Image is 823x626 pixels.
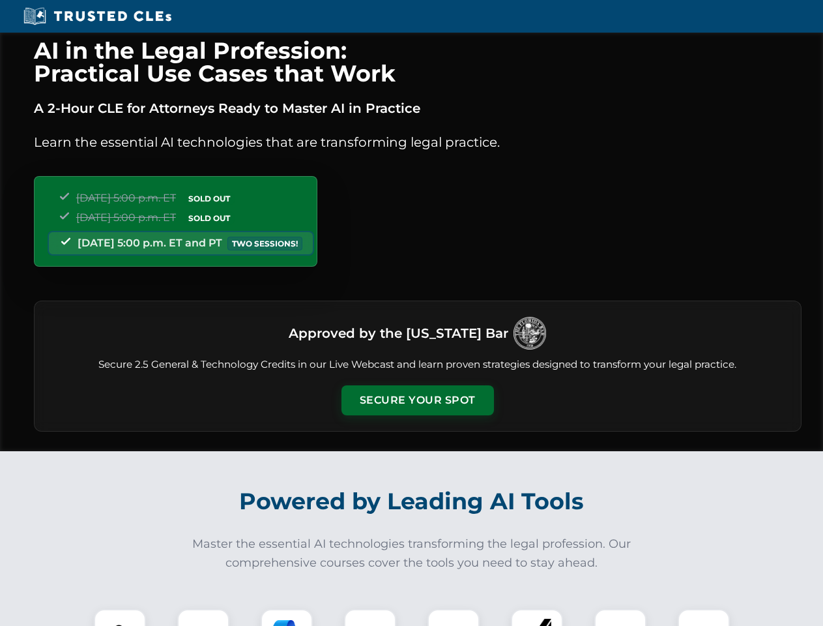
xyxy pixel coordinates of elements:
span: [DATE] 5:00 p.m. ET [76,192,176,204]
span: SOLD OUT [184,192,235,205]
img: Logo [513,317,546,350]
span: SOLD OUT [184,211,235,225]
p: Learn the essential AI technologies that are transforming legal practice. [34,132,801,153]
h2: Powered by Leading AI Tools [51,479,773,524]
button: Secure Your Spot [341,385,494,415]
h1: AI in the Legal Profession: Practical Use Cases that Work [34,39,801,85]
h3: Approved by the [US_STATE] Bar [289,321,508,345]
p: Master the essential AI technologies transforming the legal profession. Our comprehensive courses... [184,535,640,573]
p: Secure 2.5 General & Technology Credits in our Live Webcast and learn proven strategies designed ... [50,357,785,372]
img: Trusted CLEs [20,7,175,26]
span: [DATE] 5:00 p.m. ET [76,211,176,224]
p: A 2-Hour CLE for Attorneys Ready to Master AI in Practice [34,98,801,119]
